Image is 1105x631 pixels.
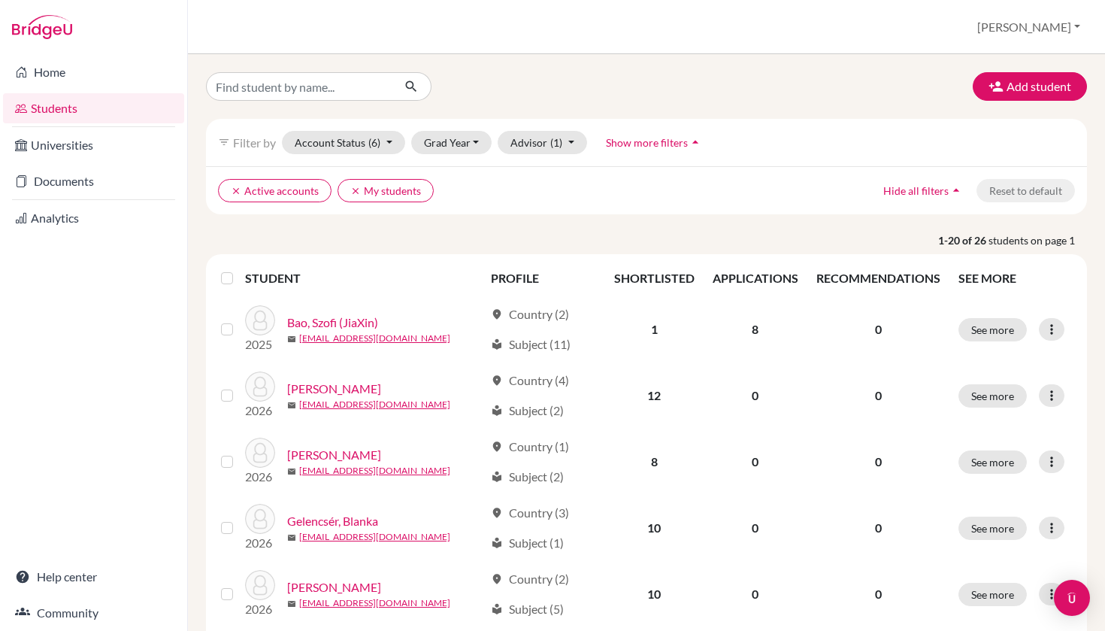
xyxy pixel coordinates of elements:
[816,585,940,603] p: 0
[976,179,1075,202] button: Reset to default
[491,308,503,320] span: location_on
[3,93,184,123] a: Students
[704,363,807,429] td: 0
[704,260,807,296] th: APPLICATIONS
[704,296,807,363] td: 8
[816,320,940,338] p: 0
[491,537,503,549] span: local_library
[287,599,296,608] span: mail
[550,136,562,149] span: (1)
[605,260,704,296] th: SHORTLISTED
[3,57,184,87] a: Home
[491,305,569,323] div: Country (2)
[287,401,296,410] span: mail
[938,232,988,248] strong: 1-20 of 26
[491,338,503,350] span: local_library
[605,296,704,363] td: 1
[245,402,275,420] p: 2026
[218,179,331,202] button: clearActive accounts
[491,534,564,552] div: Subject (1)
[218,136,230,148] i: filter_list
[816,519,940,537] p: 0
[287,446,381,464] a: [PERSON_NAME]
[3,166,184,196] a: Documents
[1054,580,1090,616] div: Open Intercom Messenger
[704,495,807,561] td: 0
[605,495,704,561] td: 10
[491,573,503,585] span: location_on
[299,332,450,345] a: [EMAIL_ADDRESS][DOMAIN_NAME]
[482,260,605,296] th: PROFILE
[606,136,688,149] span: Show more filters
[491,372,569,390] div: Country (4)
[807,260,949,296] th: RECOMMENDATIONS
[491,441,503,453] span: location_on
[245,260,482,296] th: STUDENT
[299,530,450,544] a: [EMAIL_ADDRESS][DOMAIN_NAME]
[233,135,276,150] span: Filter by
[3,203,184,233] a: Analytics
[491,504,569,522] div: Country (3)
[3,598,184,628] a: Community
[491,507,503,519] span: location_on
[605,561,704,627] td: 10
[338,179,434,202] button: clearMy students
[411,131,492,154] button: Grad Year
[958,583,1027,606] button: See more
[287,335,296,344] span: mail
[491,600,564,618] div: Subject (5)
[287,380,381,398] a: [PERSON_NAME]
[491,405,503,417] span: local_library
[245,600,275,618] p: 2026
[491,468,564,486] div: Subject (2)
[816,453,940,471] p: 0
[245,438,275,468] img: Domonkos, Luca
[958,517,1027,540] button: See more
[368,136,380,149] span: (6)
[870,179,976,202] button: Hide all filtersarrow_drop_up
[287,533,296,542] span: mail
[3,562,184,592] a: Help center
[245,570,275,600] img: Háry, Laura
[498,131,587,154] button: Advisor(1)
[299,398,450,411] a: [EMAIL_ADDRESS][DOMAIN_NAME]
[491,471,503,483] span: local_library
[688,135,703,150] i: arrow_drop_up
[245,468,275,486] p: 2026
[287,578,381,596] a: [PERSON_NAME]
[949,183,964,198] i: arrow_drop_up
[988,232,1087,248] span: students on page 1
[816,387,940,405] p: 0
[299,464,450,478] a: [EMAIL_ADDRESS][DOMAIN_NAME]
[3,130,184,160] a: Universities
[491,402,564,420] div: Subject (2)
[958,450,1027,474] button: See more
[231,186,241,196] i: clear
[287,512,378,530] a: Gelencsér, Blanka
[206,72,392,101] input: Find student by name...
[287,314,378,332] a: Bao, Szofi (JiaXin)
[350,186,361,196] i: clear
[299,596,450,610] a: [EMAIL_ADDRESS][DOMAIN_NAME]
[593,131,716,154] button: Show more filtersarrow_drop_up
[949,260,1081,296] th: SEE MORE
[282,131,405,154] button: Account Status(6)
[491,603,503,615] span: local_library
[491,335,571,353] div: Subject (11)
[704,561,807,627] td: 0
[245,534,275,552] p: 2026
[704,429,807,495] td: 0
[605,429,704,495] td: 8
[605,363,704,429] td: 12
[958,318,1027,341] button: See more
[970,13,1087,41] button: [PERSON_NAME]
[973,72,1087,101] button: Add student
[287,467,296,476] span: mail
[245,372,275,402] img: Boros, Annamária
[245,305,275,335] img: Bao, Szofi (JiaXin)
[12,15,72,39] img: Bridge-U
[245,335,275,353] p: 2025
[245,504,275,534] img: Gelencsér, Blanka
[491,438,569,456] div: Country (1)
[491,570,569,588] div: Country (2)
